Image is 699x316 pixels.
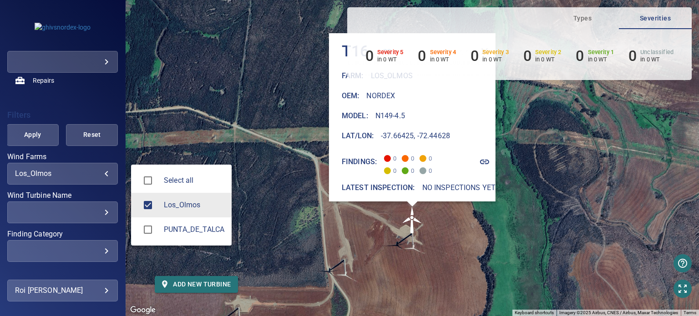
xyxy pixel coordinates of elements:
[164,224,224,235] div: Wind Farms PUNTA_DE_TALCA
[164,200,224,211] div: Wind Farms Los_Olmos
[164,224,224,235] span: PUNTA_DE_TALCA
[164,200,224,211] span: Los_Olmos
[131,165,232,246] ul: Los_Olmos
[164,175,224,186] span: Select all
[138,196,157,215] span: Los_Olmos
[138,220,157,239] span: PUNTA_DE_TALCA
